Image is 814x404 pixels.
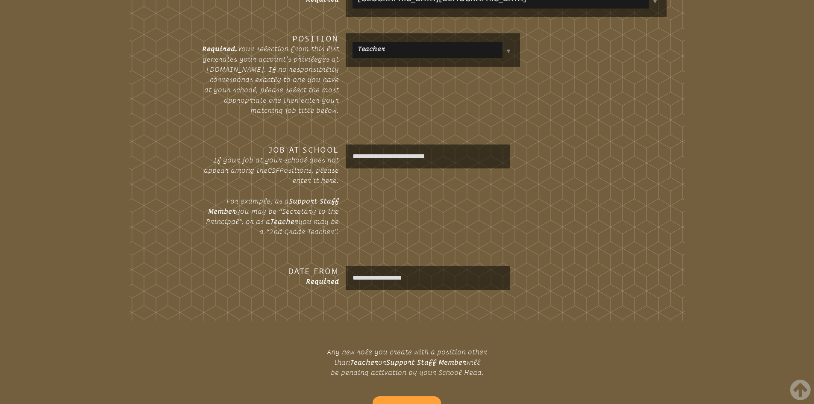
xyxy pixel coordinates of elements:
strong: Support Staff Member [386,358,466,366]
p: Your selection from this list generates your account’s privileges at [DOMAIN_NAME]. If no respons... [202,44,339,115]
strong: Teacher [350,358,378,366]
span: CSF [267,166,279,174]
span: Required. [202,45,238,53]
p: If your job at your school does not appear among the Positions, please enter it here. For example... [202,155,339,237]
h3: Date From [202,266,339,276]
strong: Support Staff Member [208,197,339,215]
a: Teacher [354,42,385,56]
strong: Teacher [270,218,298,225]
p: Any new role you create with a position other than or will be pending activation by your School H... [308,343,506,381]
h3: Position [202,33,339,44]
span: Required [306,277,339,285]
h3: Job at School [202,144,339,155]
